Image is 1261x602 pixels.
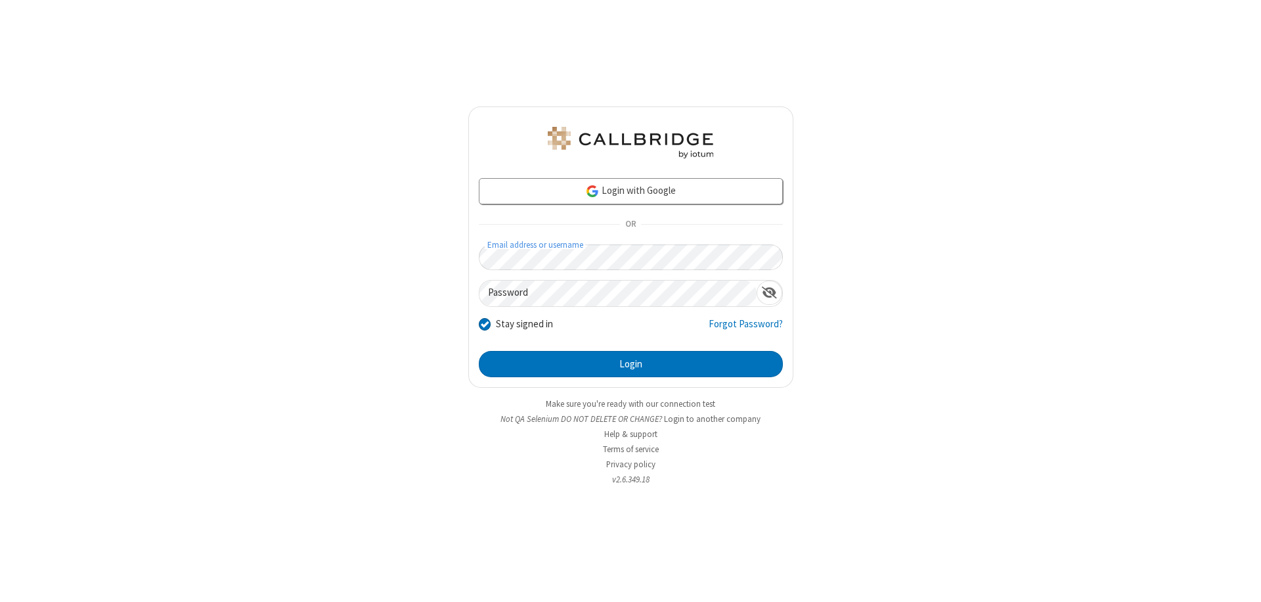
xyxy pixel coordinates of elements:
li: v2.6.349.18 [468,473,793,486]
a: Privacy policy [606,459,655,470]
label: Stay signed in [496,317,553,332]
img: google-icon.png [585,184,600,198]
div: Show password [757,281,782,305]
a: Help & support [604,428,657,440]
a: Terms of service [603,444,659,455]
img: QA Selenium DO NOT DELETE OR CHANGE [545,127,716,158]
a: Login with Google [479,178,783,204]
a: Make sure you're ready with our connection test [546,398,715,409]
iframe: Chat [1228,568,1251,593]
input: Password [479,281,757,306]
span: OR [620,216,641,234]
a: Forgot Password? [709,317,783,342]
button: Login to another company [664,413,761,425]
button: Login [479,351,783,377]
input: Email address or username [479,244,783,270]
li: Not QA Selenium DO NOT DELETE OR CHANGE? [468,413,793,425]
